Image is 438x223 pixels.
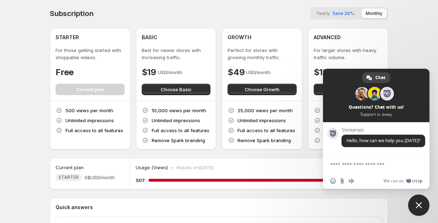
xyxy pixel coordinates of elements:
span: Crisp [412,178,422,184]
p: USD/month [158,69,182,76]
div: Close chat [408,195,429,216]
a: We run onCrisp [384,178,422,184]
p: Unlimited impressions [152,117,200,124]
h4: ADVANCED [314,34,341,41]
span: Choose Growth [245,86,280,93]
p: Unlimited impressions [238,117,286,124]
p: Resets on [DATE] [177,164,214,171]
h4: $19 [142,67,156,78]
span: Storeprops [341,128,425,133]
h4: Free [56,67,74,78]
span: 0$ USD/month [84,174,115,181]
button: Choose Basic [142,84,211,95]
p: Perfect for stores with growing monthly traffic. [228,47,297,61]
h4: STARTER [56,34,79,41]
p: Full access to all features [152,127,209,134]
span: We run on [384,178,404,184]
span: Save 20% [333,11,354,16]
p: Best for newer stores with increasing traffic. [142,47,211,61]
h4: BASIC [142,34,157,41]
p: Full access to all features [66,127,123,134]
button: YearlySave 20% [312,9,359,18]
p: Remove Spark branding [152,137,205,144]
p: • [171,164,174,171]
span: Hello, how can we help you [DATE]? [346,138,420,144]
p: 10,000 views per month [152,107,206,114]
span: Audio message [349,178,354,184]
h4: $199 [314,67,334,78]
p: Full access to all features [238,127,295,134]
p: For larger stores with heavy traffic volume. [314,47,383,61]
p: Quick answers [56,204,382,211]
textarea: Compose your message... [330,161,407,168]
h4: Subscription [50,9,94,18]
span: Insert an emoji [330,178,336,184]
div: Chat [362,72,390,83]
h5: 507 [136,177,145,184]
button: Choose Growth [228,84,297,95]
span: STARTER [58,175,79,180]
span: Send a file [339,178,345,184]
span: Yearly [316,11,330,16]
p: Unlimited impressions [66,117,114,124]
p: Usage (Views) [136,164,168,171]
p: 25,000 views per month [238,107,293,114]
p: For those getting started with shoppable videos. [56,47,125,61]
span: Chat [375,72,385,83]
button: Choose Advanced [314,84,383,95]
button: Monthly [361,9,387,18]
h4: GROWTH [228,34,251,41]
h5: Current plan [56,164,84,171]
p: Remove Spark branding [238,137,291,144]
p: 500 views per month [66,107,113,114]
span: Choose Basic [161,86,192,93]
h4: $49 [228,67,245,78]
p: USD/month [246,69,271,76]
